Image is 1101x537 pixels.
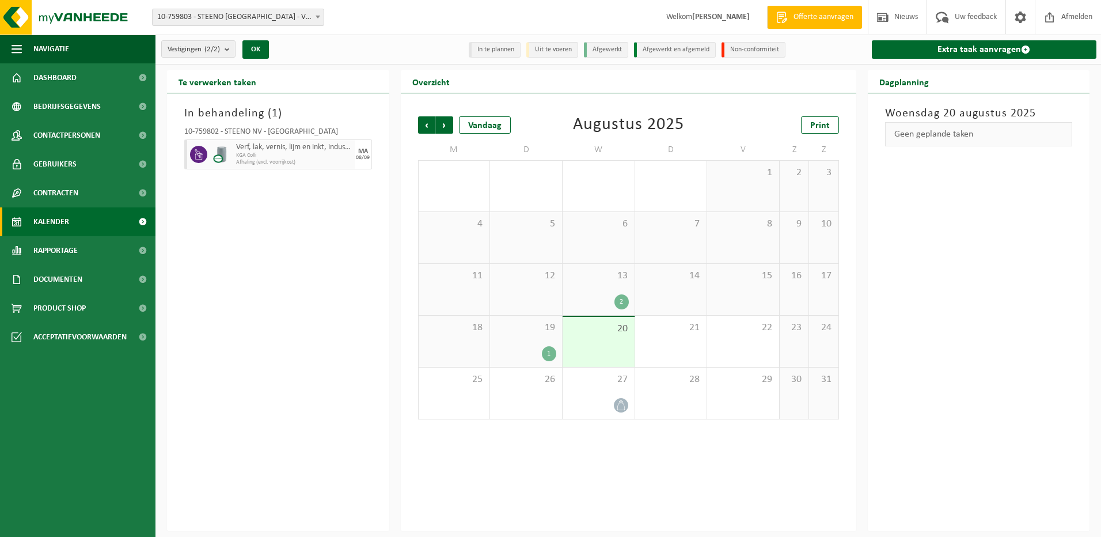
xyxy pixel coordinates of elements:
[713,167,773,179] span: 1
[356,155,370,161] div: 08/09
[436,116,453,134] span: Volgende
[33,265,82,294] span: Documenten
[641,218,701,230] span: 7
[641,270,701,282] span: 14
[33,323,127,351] span: Acceptatievoorwaarden
[785,322,803,334] span: 23
[204,46,220,53] count: (2/2)
[722,42,785,58] li: Non-conformiteit
[469,42,521,58] li: In te plannen
[791,12,856,23] span: Offerte aanvragen
[785,373,803,386] span: 30
[424,270,484,282] span: 11
[401,70,461,93] h2: Overzicht
[885,105,1073,122] h3: Woensdag 20 augustus 2025
[33,294,86,323] span: Product Shop
[815,167,832,179] span: 3
[236,159,352,166] span: Afhaling (excl. voorrijkost)
[815,270,832,282] span: 17
[635,139,708,160] td: D
[713,218,773,230] span: 8
[33,92,101,121] span: Bedrijfsgegevens
[33,35,69,63] span: Navigatie
[33,63,77,92] span: Dashboard
[496,373,556,386] span: 26
[33,207,69,236] span: Kalender
[161,40,236,58] button: Vestigingen(2/2)
[641,373,701,386] span: 28
[459,116,511,134] div: Vandaag
[272,108,278,119] span: 1
[713,373,773,386] span: 29
[809,139,838,160] td: Z
[496,322,556,334] span: 19
[713,322,773,334] span: 22
[167,70,268,93] h2: Te verwerken taken
[584,42,628,58] li: Afgewerkt
[573,116,684,134] div: Augustus 2025
[785,218,803,230] span: 9
[780,139,809,160] td: Z
[815,218,832,230] span: 10
[424,218,484,230] span: 4
[424,373,484,386] span: 25
[358,148,368,155] div: MA
[33,150,77,179] span: Gebruikers
[868,70,940,93] h2: Dagplanning
[236,152,352,159] span: KGA Colli
[418,139,491,160] td: M
[184,128,372,139] div: 10-759802 - STEENO NV - [GEOGRAPHIC_DATA]
[33,121,100,150] span: Contactpersonen
[424,322,484,334] span: 18
[568,270,629,282] span: 13
[236,143,352,152] span: Verf, lak, vernis, lijm en inkt, industrieel in 200lt-vat
[810,121,830,130] span: Print
[568,218,629,230] span: 6
[614,294,629,309] div: 2
[33,236,78,265] span: Rapportage
[153,9,324,25] span: 10-759803 - STEENO NV - VICHTE
[418,116,435,134] span: Vorige
[242,40,269,59] button: OK
[568,373,629,386] span: 27
[563,139,635,160] td: W
[767,6,862,29] a: Offerte aanvragen
[496,270,556,282] span: 12
[713,270,773,282] span: 15
[490,139,563,160] td: D
[526,42,578,58] li: Uit te voeren
[168,41,220,58] span: Vestigingen
[634,42,716,58] li: Afgewerkt en afgemeld
[496,218,556,230] span: 5
[815,373,832,386] span: 31
[801,116,839,134] a: Print
[872,40,1097,59] a: Extra taak aanvragen
[213,146,230,163] img: LP-LD-00200-CU
[885,122,1073,146] div: Geen geplande taken
[785,167,803,179] span: 2
[542,346,556,361] div: 1
[641,322,701,334] span: 21
[33,179,78,207] span: Contracten
[184,105,372,122] h3: In behandeling ( )
[152,9,324,26] span: 10-759803 - STEENO NV - VICHTE
[785,270,803,282] span: 16
[692,13,750,21] strong: [PERSON_NAME]
[815,322,832,334] span: 24
[707,139,780,160] td: V
[568,323,629,335] span: 20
